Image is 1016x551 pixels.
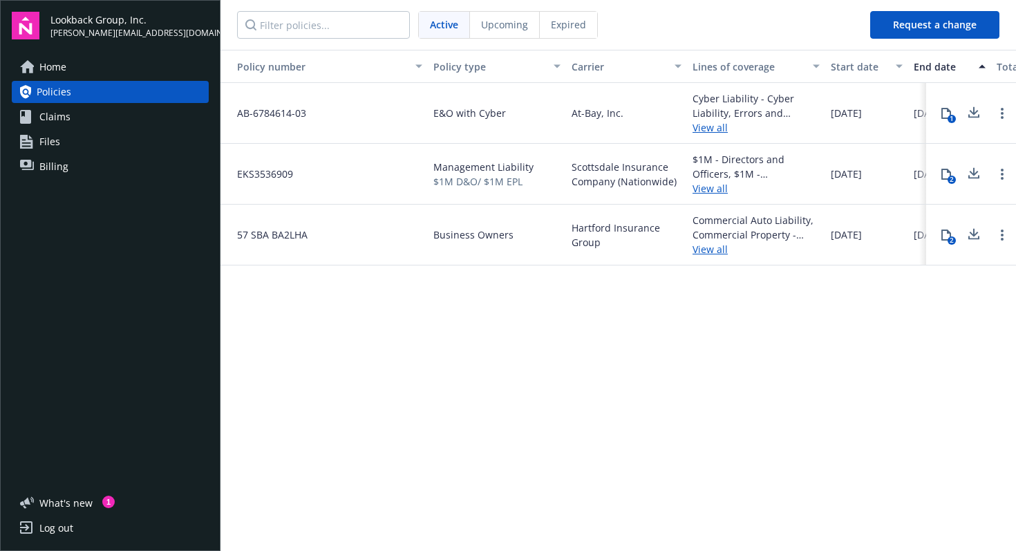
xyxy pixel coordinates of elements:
[914,106,945,120] span: [DATE]
[994,166,1010,183] a: Open options
[994,105,1010,122] a: Open options
[50,12,209,39] button: Lookback Group, Inc.[PERSON_NAME][EMAIL_ADDRESS][DOMAIN_NAME]
[481,17,528,32] span: Upcoming
[433,106,506,120] span: E&O with Cyber
[932,160,960,188] button: 2
[12,81,209,103] a: Policies
[433,59,545,74] div: Policy type
[693,59,805,74] div: Lines of coverage
[932,100,960,127] button: 1
[12,56,209,78] a: Home
[39,517,73,539] div: Log out
[12,156,209,178] a: Billing
[39,496,93,510] span: What ' s new
[693,91,820,120] div: Cyber Liability - Cyber Liability, Errors and Omissions
[948,176,956,184] div: 2
[831,167,862,181] span: [DATE]
[572,59,666,74] div: Carrier
[237,11,410,39] input: Filter policies...
[572,106,623,120] span: At-Bay, Inc.
[831,59,887,74] div: Start date
[825,50,908,83] button: Start date
[12,12,39,39] img: navigator-logo.svg
[948,115,956,123] div: 1
[226,59,407,74] div: Policy number
[12,496,115,510] button: What's new1
[572,160,681,189] span: Scottsdale Insurance Company (Nationwide)
[50,27,209,39] span: [PERSON_NAME][EMAIL_ADDRESS][DOMAIN_NAME]
[687,50,825,83] button: Lines of coverage
[226,167,293,181] span: EKS3536909
[551,17,586,32] span: Expired
[226,59,407,74] div: Toggle SortBy
[693,213,820,242] div: Commercial Auto Liability, Commercial Property - Commercial Property, General Liability - General...
[428,50,566,83] button: Policy type
[433,160,534,174] span: Management Liability
[39,56,66,78] span: Home
[932,221,960,249] button: 2
[831,106,862,120] span: [DATE]
[566,50,687,83] button: Carrier
[914,59,970,74] div: End date
[12,131,209,153] a: Files
[908,50,991,83] button: End date
[433,174,534,189] span: $1M D&O/ $1M EPL
[102,496,115,508] div: 1
[914,167,945,181] span: [DATE]
[870,11,999,39] button: Request a change
[39,106,70,128] span: Claims
[430,17,458,32] span: Active
[50,12,209,27] span: Lookback Group, Inc.
[226,227,308,242] span: 57 SBA BA2LHA
[39,131,60,153] span: Files
[433,227,514,242] span: Business Owners
[914,227,945,242] span: [DATE]
[39,156,68,178] span: Billing
[831,227,862,242] span: [DATE]
[12,106,209,128] a: Claims
[994,227,1010,243] a: Open options
[572,221,681,250] span: Hartford Insurance Group
[693,181,820,196] a: View all
[693,152,820,181] div: $1M - Directors and Officers, $1M - Employment Practices Liability
[693,242,820,256] a: View all
[693,120,820,135] a: View all
[37,81,71,103] span: Policies
[226,106,306,120] span: AB-6784614-03
[948,236,956,245] div: 2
